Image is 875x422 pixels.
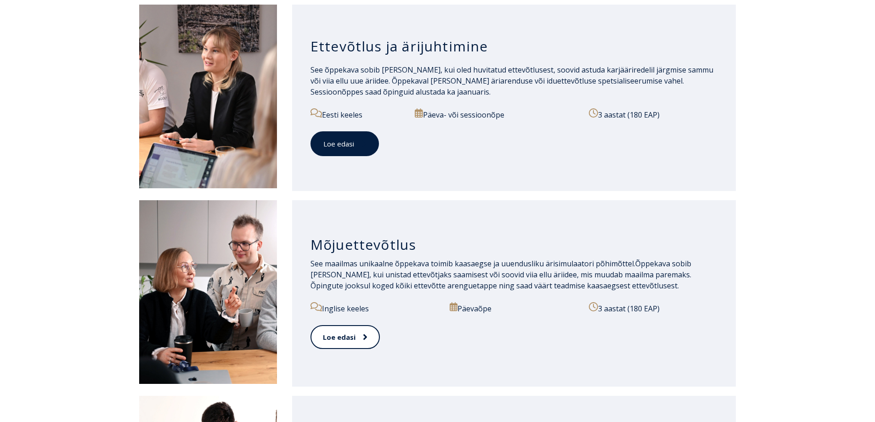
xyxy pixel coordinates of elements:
span: See õppekava sobib [PERSON_NAME], kui oled huvitatud ettevõtlusest, soovid astuda karjääriredelil... [310,65,713,97]
p: Inglise keeles [310,302,439,314]
span: Õppekava sobib [PERSON_NAME], kui unistad ettevõtjaks saamisest või soovid viia ellu äriidee, mis... [310,259,691,291]
span: See maailmas unikaalne õppekava toimib kaasaegse ja uuendusliku ärisimulaatori põhimõttel. [310,259,635,269]
a: Loe edasi [310,131,379,157]
img: Mõjuettevõtlus [139,200,277,384]
p: 3 aastat (180 EAP) [589,302,708,314]
p: Eesti keeles [310,108,405,120]
p: 3 aastat (180 EAP) [589,108,717,120]
p: Päevaõpe [450,302,578,314]
h3: Ettevõtlus ja ärijuhtimine [310,38,718,55]
img: Ettevõtlus ja ärijuhtimine [139,5,277,188]
p: Päeva- või sessioonõpe [415,108,578,120]
a: Loe edasi [310,325,380,349]
h3: Mõjuettevõtlus [310,236,718,253]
